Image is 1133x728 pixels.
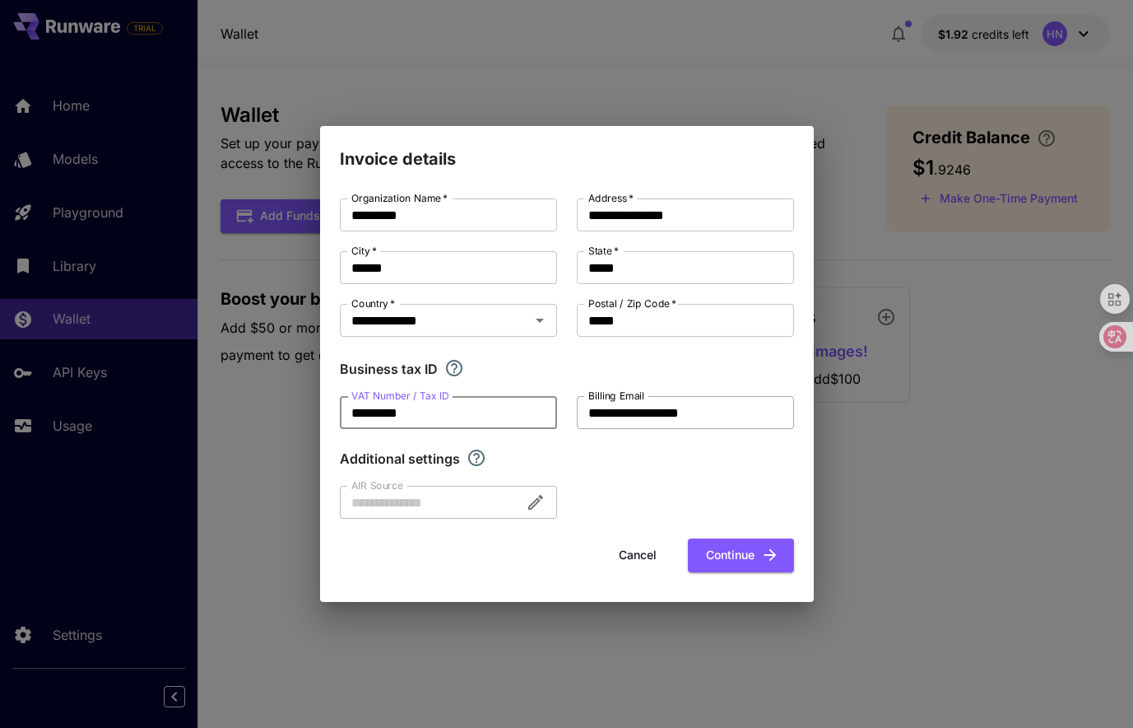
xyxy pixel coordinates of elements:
h2: Invoice details [320,126,814,172]
button: Continue [688,539,794,572]
label: Postal / Zip Code [588,296,676,310]
label: State [588,244,619,258]
button: Open [528,309,551,332]
label: Address [588,191,634,205]
label: AIR Source [351,478,402,492]
p: Additional settings [340,449,460,469]
p: Business tax ID [340,359,438,379]
label: Organization Name [351,191,448,205]
button: Cancel [601,539,675,572]
label: VAT Number / Tax ID [351,389,449,403]
svg: Explore additional customization settings [467,448,486,468]
label: City [351,244,377,258]
label: Billing Email [588,389,644,403]
svg: If you are a business tax registrant, please enter your business tax ID here. [444,358,464,378]
label: Country [351,296,395,310]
